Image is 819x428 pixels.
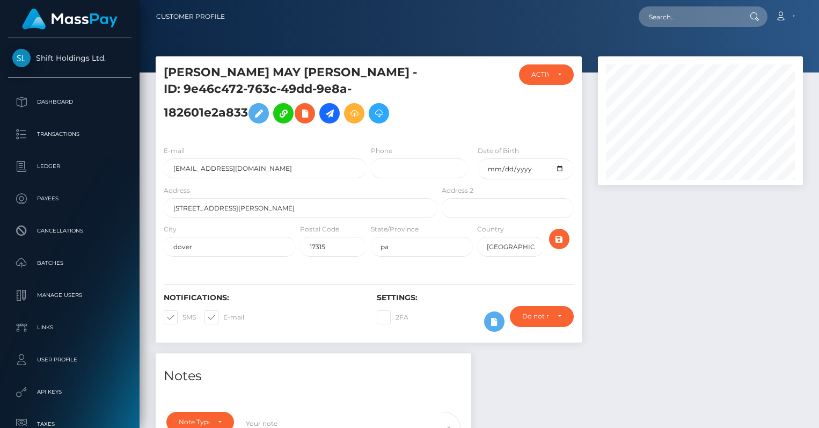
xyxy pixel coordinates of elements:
[12,384,127,400] p: API Keys
[371,224,419,234] label: State/Province
[8,53,131,63] span: Shift Holdings Ltd.
[319,103,340,124] a: Initiate Payout
[8,89,131,115] a: Dashboard
[12,287,127,303] p: Manage Users
[377,310,408,324] label: 2FA
[164,64,432,129] h5: [PERSON_NAME] MAY [PERSON_NAME] - ID: 9e46c472-763c-49dd-9e8a-182601e2a833
[156,5,225,28] a: Customer Profile
[12,223,127,239] p: Cancellations
[12,191,127,207] p: Payees
[477,224,504,234] label: Country
[164,293,361,302] h6: Notifications:
[179,418,209,426] div: Note Type
[300,224,339,234] label: Postal Code
[8,153,131,180] a: Ledger
[639,6,740,27] input: Search...
[8,250,131,277] a: Batches
[12,49,31,67] img: Shift Holdings Ltd.
[8,121,131,148] a: Transactions
[12,94,127,110] p: Dashboard
[22,9,118,30] img: MassPay Logo
[12,352,127,368] p: User Profile
[531,70,549,79] div: ACTIVE
[8,282,131,309] a: Manage Users
[204,310,244,324] label: E-mail
[510,306,574,327] button: Do not require
[442,186,473,195] label: Address 2
[164,186,190,195] label: Address
[377,293,574,302] h6: Settings:
[371,146,392,156] label: Phone
[12,255,127,271] p: Batches
[8,379,131,405] a: API Keys
[478,146,519,156] label: Date of Birth
[519,64,574,85] button: ACTIVE
[164,310,196,324] label: SMS
[8,346,131,373] a: User Profile
[12,126,127,142] p: Transactions
[8,185,131,212] a: Payees
[164,146,185,156] label: E-mail
[8,217,131,244] a: Cancellations
[164,224,177,234] label: City
[522,312,549,321] div: Do not require
[8,314,131,341] a: Links
[12,320,127,336] p: Links
[12,158,127,175] p: Ledger
[164,367,463,386] h4: Notes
